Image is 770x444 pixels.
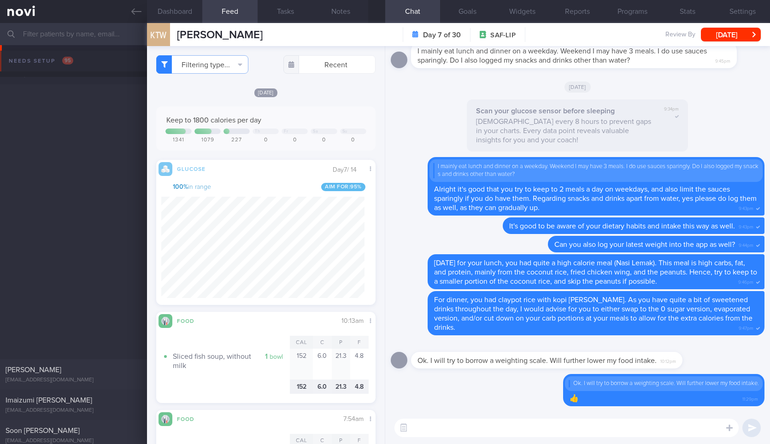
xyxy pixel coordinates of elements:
[156,55,248,74] button: Filtering type...
[434,259,757,285] span: [DATE] for your lunch, you had quite a high calorie meal (Nasi Lemak). This meal is high carbs, f...
[701,28,761,41] button: [DATE]
[311,137,337,144] div: 0
[6,55,76,67] div: Needs setup
[715,56,730,64] span: 9:45pm
[313,129,318,134] div: Sa
[739,203,753,212] span: 9:43pm
[569,380,759,387] div: Ok. I will try to borrow a weighting scale. Will further lower my food intake.
[742,394,758,403] span: 11:29pm
[313,336,331,349] div: C
[165,137,192,144] div: 1341
[313,349,331,380] div: 6.0
[270,354,283,360] small: bowl
[6,366,61,374] span: [PERSON_NAME]
[738,277,753,286] span: 9:46pm
[223,137,250,144] div: 227
[739,323,753,332] span: 9:47pm
[665,31,695,39] span: Review By
[342,129,347,134] div: Su
[62,57,73,64] span: 95
[173,184,188,190] strong: 100 %
[166,117,261,124] span: Keep to 1800 calories per day
[564,82,591,93] span: [DATE]
[423,30,461,40] strong: Day 7 of 30
[253,137,279,144] div: 0
[172,415,209,422] div: Food
[284,129,288,134] div: Fr
[476,107,615,115] strong: Scan your glucose sensor before sleeping
[433,163,759,178] div: I mainly eat lunch and dinner on a weekday. Weekend I may have 3 meals. I do use sauces sparingly...
[6,377,141,384] div: [EMAIL_ADDRESS][DOMAIN_NAME]
[290,380,313,394] div: 152
[476,117,651,145] p: [DEMOGRAPHIC_DATA] every 8 hours to prevent gaps in your charts. Every data point reveals valuabl...
[173,183,211,192] span: in range
[490,31,515,40] span: SAF-LIP
[350,380,369,394] div: 4.8
[343,416,364,422] span: 7:54am
[434,186,757,211] span: Alright it's good that you try to keep to 2 meals a day on weekdays, and also limit the sauces sp...
[739,222,753,230] span: 9:43pm
[6,397,92,404] span: Imaizumi [PERSON_NAME]
[332,349,350,380] div: 21.3
[660,356,676,365] span: 10:12pm
[417,357,657,364] span: Ok. I will try to borrow a weighting scale. Will further lower my food intake.
[554,241,735,248] span: Can you also log your latest weight into the app as well?
[313,380,331,394] div: 6.0
[6,427,80,434] span: Soon [PERSON_NAME]
[290,349,313,380] div: 152
[417,47,707,64] span: I mainly eat lunch and dinner on a weekday. Weekend I may have 3 meals. I do use sauces sparingly...
[434,296,752,331] span: For dinner, you had claypot rice with kopi [PERSON_NAME]. As you have quite a bit of sweetened dr...
[739,240,753,249] span: 9:44pm
[282,137,308,144] div: 0
[290,336,313,349] div: Cal
[664,106,679,112] span: 9:34pm
[509,222,735,230] span: It's good to be aware of your dietary habits and intake this way as well.
[332,380,350,394] div: 21.3
[340,137,366,144] div: 0
[172,316,209,324] div: Food
[350,336,369,349] div: F
[145,18,172,53] div: KTW
[172,164,209,172] div: Glucose
[6,407,141,414] div: [EMAIL_ADDRESS][DOMAIN_NAME]
[341,318,364,324] span: 10:13am
[332,336,350,349] div: P
[350,349,369,380] div: 4.8
[265,353,268,360] strong: 1
[570,395,579,402] span: 👍
[163,349,290,380] button: 1 bowl Sliced fish soup, without milk
[333,165,364,175] div: Day 7 / 14
[255,129,260,134] div: Th
[254,88,277,97] span: [DATE]
[173,352,290,370] div: Sliced fish soup, without milk
[177,29,263,41] span: [PERSON_NAME]
[194,137,221,144] div: 1079
[321,183,365,191] span: Aim for: 95 %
